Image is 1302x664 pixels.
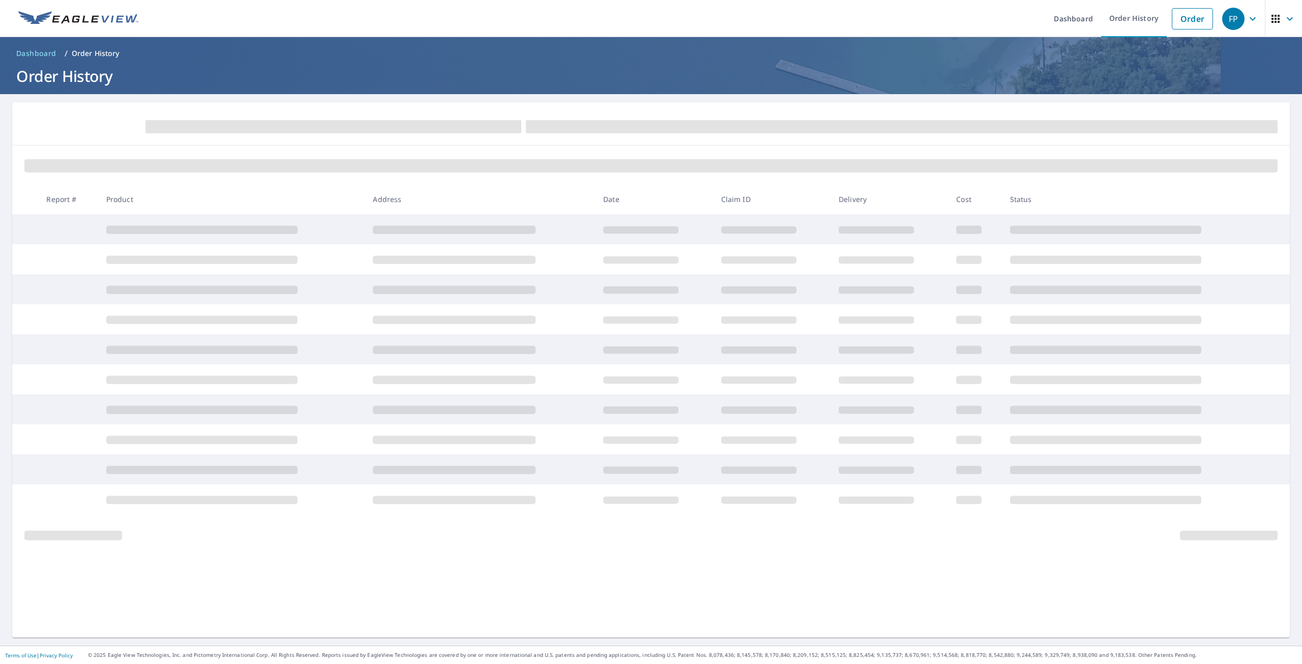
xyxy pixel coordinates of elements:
[1002,184,1269,214] th: Status
[12,66,1290,86] h1: Order History
[12,45,61,62] a: Dashboard
[595,184,713,214] th: Date
[713,184,831,214] th: Claim ID
[72,48,120,59] p: Order History
[1222,8,1245,30] div: FP
[98,184,365,214] th: Product
[12,45,1290,62] nav: breadcrumb
[65,47,68,60] li: /
[88,651,1297,659] p: © 2025 Eagle View Technologies, Inc. and Pictometry International Corp. All Rights Reserved. Repo...
[831,184,948,214] th: Delivery
[18,11,138,26] img: EV Logo
[38,184,98,214] th: Report #
[5,652,37,659] a: Terms of Use
[16,48,56,59] span: Dashboard
[40,652,73,659] a: Privacy Policy
[365,184,595,214] th: Address
[1172,8,1213,30] a: Order
[5,652,73,658] p: |
[948,184,1001,214] th: Cost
